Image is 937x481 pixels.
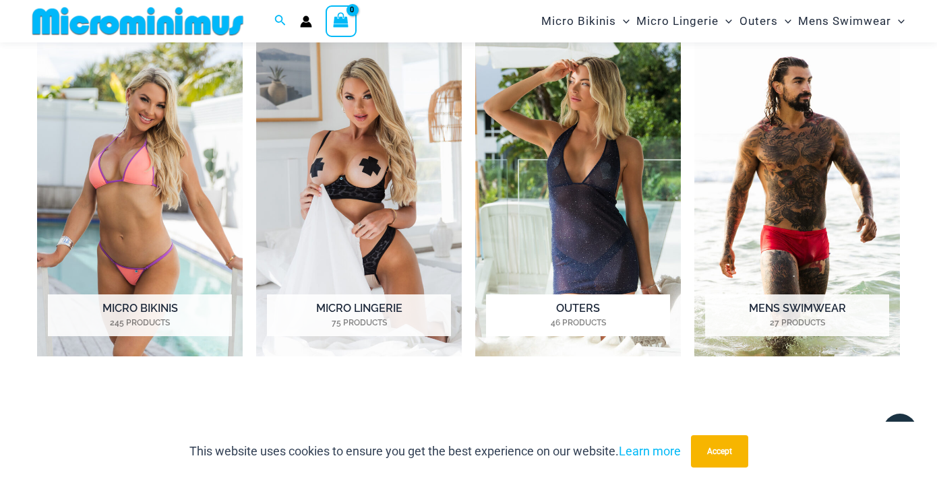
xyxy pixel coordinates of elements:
a: Micro BikinisMenu ToggleMenu Toggle [538,4,633,38]
span: Micro Bikinis [541,4,616,38]
a: View Shopping Cart, empty [326,5,357,36]
mark: 27 Products [705,317,889,329]
img: MM SHOP LOGO FLAT [27,6,249,36]
mark: 46 Products [486,317,670,329]
a: Visit product category Micro Bikinis [37,38,243,356]
button: Accept [691,435,748,468]
span: Menu Toggle [778,4,791,38]
span: Micro Lingerie [636,4,719,38]
img: Micro Lingerie [256,38,462,356]
a: Account icon link [300,15,312,28]
a: Learn more [619,444,681,458]
a: Visit product category Micro Lingerie [256,38,462,356]
span: Mens Swimwear [798,4,891,38]
h2: Micro Bikinis [48,294,232,336]
mark: 75 Products [267,317,451,329]
span: Outers [739,4,778,38]
a: Visit product category Mens Swimwear [694,38,900,356]
span: Menu Toggle [616,4,630,38]
a: Visit product category Outers [475,38,681,356]
a: Search icon link [274,13,286,30]
a: Micro LingerieMenu ToggleMenu Toggle [633,4,735,38]
a: OutersMenu ToggleMenu Toggle [736,4,795,38]
p: This website uses cookies to ensure you get the best experience on our website. [189,441,681,461]
mark: 245 Products [48,317,232,329]
a: Mens SwimwearMenu ToggleMenu Toggle [795,4,908,38]
nav: Site Navigation [536,2,910,40]
h2: Micro Lingerie [267,294,451,336]
h2: Outers [486,294,670,336]
span: Menu Toggle [719,4,732,38]
span: Menu Toggle [891,4,905,38]
img: Mens Swimwear [694,38,900,356]
img: Micro Bikinis [37,38,243,356]
img: Outers [475,38,681,356]
h2: Mens Swimwear [705,294,889,336]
